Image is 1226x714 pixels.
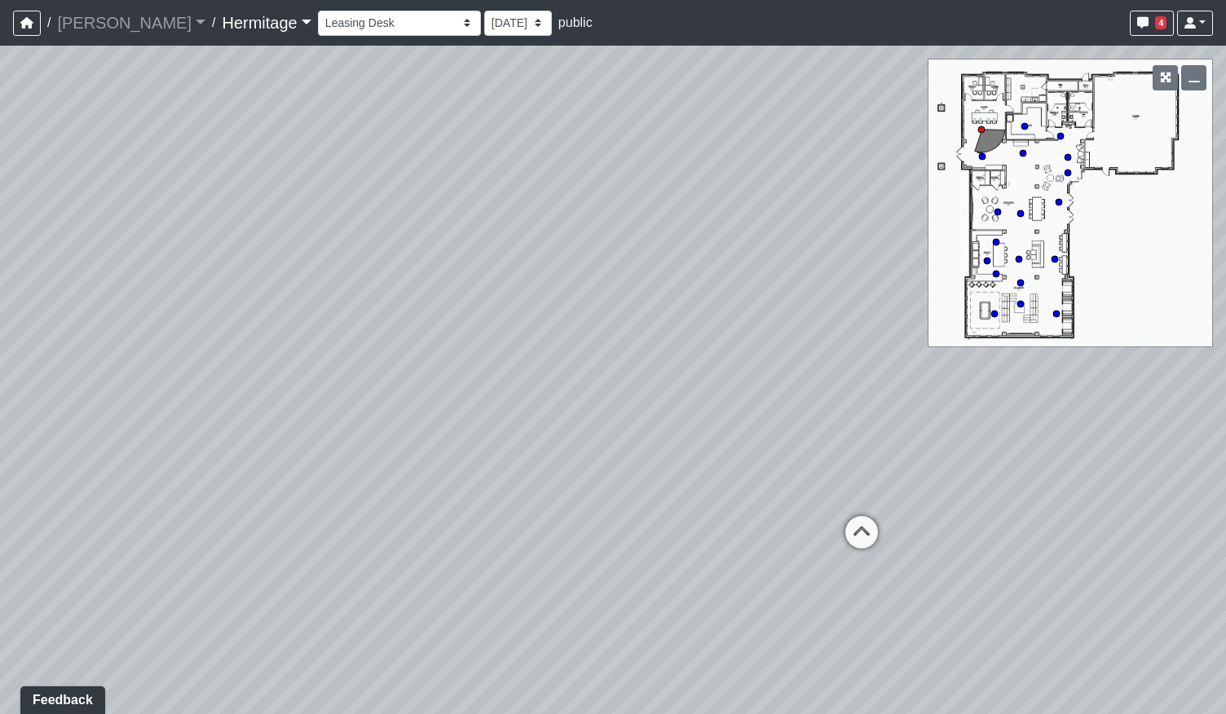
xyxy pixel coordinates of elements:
span: / [205,7,222,39]
span: public [558,15,593,29]
span: / [41,7,57,39]
a: Hermitage [222,7,311,39]
button: 4 [1130,11,1174,36]
span: 4 [1155,16,1166,29]
a: [PERSON_NAME] [57,7,205,39]
iframe: Ybug feedback widget [12,681,108,714]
